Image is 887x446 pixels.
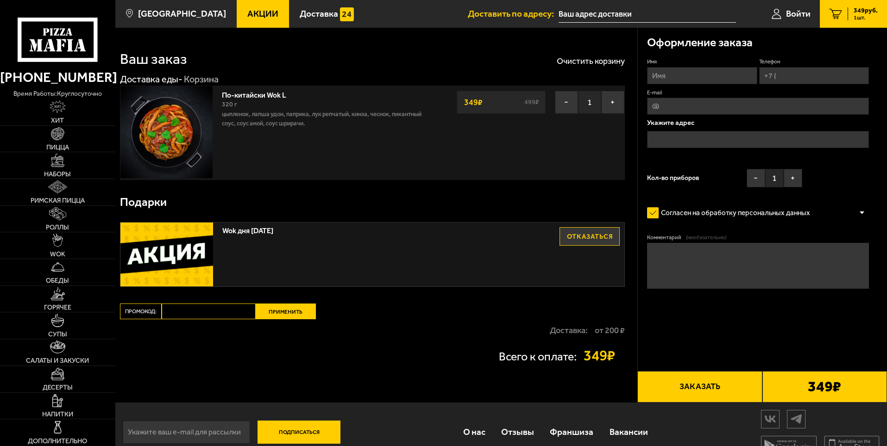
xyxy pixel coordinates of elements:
[637,371,762,403] button: Заказать
[247,9,278,18] span: Акции
[222,100,237,108] span: 320 г
[50,251,65,257] span: WOK
[647,119,869,126] p: Укажите адрес
[854,15,878,20] span: 1 шт.
[786,9,811,18] span: Войти
[300,9,338,18] span: Доставка
[46,144,69,150] span: Пицца
[115,28,637,403] div: 0 0
[120,52,187,67] h1: Ваш заказ
[854,7,878,14] span: 349 руб.
[747,169,765,187] button: −
[759,58,869,66] label: Телефон
[51,117,64,124] span: Хит
[787,411,805,427] img: tg
[120,197,167,208] h3: Подарки
[808,379,841,394] b: 349 ₽
[468,9,559,18] span: Доставить по адресу:
[123,421,250,444] input: Укажите ваш e-mail для рассылки
[31,197,85,204] span: Римская пицца
[765,169,784,187] span: 1
[42,411,73,417] span: Напитки
[601,91,624,114] button: +
[555,91,578,114] button: −
[46,277,69,284] span: Обеды
[647,58,757,66] label: Имя
[560,227,620,246] button: Отказаться
[595,326,625,334] strong: от 200 ₽
[578,91,601,114] span: 1
[28,438,87,444] span: Дополнительно
[48,331,67,337] span: Супы
[647,37,753,49] h3: Оформление заказа
[120,304,162,319] label: Промокод:
[46,224,69,230] span: Роллы
[647,234,869,242] label: Комментарий
[647,175,699,181] span: Кол-во приборов
[759,67,869,84] input: +7 (
[584,348,625,363] strong: 349 ₽
[26,357,89,364] span: Салаты и закуски
[340,7,354,21] img: 15daf4d41897b9f0e9f617042186c801.svg
[550,326,588,334] p: Доставка:
[647,67,757,84] input: Имя
[761,411,779,427] img: vk
[120,74,182,85] a: Доставка еды-
[523,99,541,105] s: 499 ₽
[647,98,869,115] input: @
[647,204,819,222] label: Согласен на обработку персональных данных
[258,421,341,444] button: Подписаться
[499,351,577,363] p: Всего к оплате:
[222,223,525,235] span: Wok дня [DATE]
[462,93,485,111] strong: 349 ₽
[184,74,219,86] div: Корзина
[559,6,736,23] input: Ваш адрес доставки
[557,57,625,65] button: Очистить корзину
[44,304,71,310] span: Горячее
[222,110,428,128] p: цыпленок, лапша удон, паприка, лук репчатый, кинза, чеснок, пикантный соус, соус Амой, соус шрирачи.
[784,169,802,187] button: +
[43,384,73,390] span: Десерты
[686,234,726,242] span: (необязательно)
[222,88,296,99] a: По-китайски Wok L
[44,171,71,177] span: Наборы
[256,304,316,319] button: Применить
[647,89,869,97] label: E-mail
[138,9,226,18] span: [GEOGRAPHIC_DATA]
